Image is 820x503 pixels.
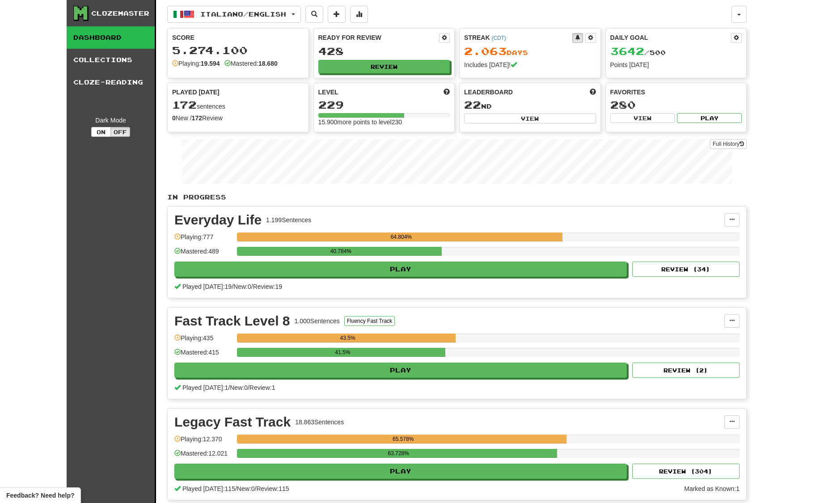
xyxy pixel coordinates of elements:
[610,45,644,57] span: 3642
[491,35,506,41] a: (CDT)
[174,464,627,479] button: Play
[684,484,740,493] div: Marked as Known: 1
[632,464,740,479] button: Review (304)
[110,127,130,137] button: Off
[201,60,220,67] strong: 19.594
[174,213,262,227] div: Everyday Life
[318,88,338,97] span: Level
[172,33,304,42] div: Score
[328,6,346,23] button: Add sentence to collection
[464,60,596,69] div: Includes [DATE]!
[710,139,747,149] a: Full History
[67,49,155,71] a: Collections
[444,88,450,97] span: Score more points to level up
[172,45,304,56] div: 5.274.100
[610,88,742,97] div: Favorites
[677,113,742,123] button: Play
[224,59,278,68] div: Mastered:
[258,60,278,67] strong: 18.680
[172,59,220,68] div: Playing:
[228,384,230,391] span: /
[253,283,282,290] span: Review: 19
[172,99,304,111] div: sentences
[350,6,368,23] button: More stats
[464,88,513,97] span: Leaderboard
[174,334,232,348] div: Playing: 435
[318,33,440,42] div: Ready for Review
[174,232,232,247] div: Playing: 777
[610,33,731,43] div: Daily Goal
[610,49,666,56] span: / 500
[174,363,627,378] button: Play
[240,435,566,444] div: 65.578%
[249,384,275,391] span: Review: 1
[235,485,237,492] span: /
[464,46,596,57] div: Day s
[174,415,291,429] div: Legacy Fast Track
[305,6,323,23] button: Search sentences
[464,114,596,123] button: View
[464,33,572,42] div: Streak
[174,435,232,449] div: Playing: 12.370
[174,314,290,328] div: Fast Track Level 8
[318,60,450,73] button: Review
[172,114,304,123] div: New / Review
[174,262,627,277] button: Play
[174,348,232,363] div: Mastered: 415
[172,114,176,122] strong: 0
[240,232,562,241] div: 64.804%
[237,485,255,492] span: New: 0
[232,283,233,290] span: /
[295,418,344,427] div: 18.863 Sentences
[610,99,742,110] div: 280
[172,88,220,97] span: Played [DATE]
[610,60,742,69] div: Points [DATE]
[172,98,197,111] span: 172
[590,88,596,97] span: This week in points, UTC
[344,316,395,326] button: Fluency Fast Track
[610,113,675,123] button: View
[318,46,450,57] div: 428
[464,98,481,111] span: 22
[230,384,248,391] span: New: 0
[182,384,228,391] span: Played [DATE]: 1
[318,118,450,127] div: 15.900 more points to level 230
[240,348,445,357] div: 41.5%
[251,283,253,290] span: /
[91,127,111,137] button: On
[167,6,301,23] button: Italiano/English
[200,10,286,18] span: Italiano / English
[632,363,740,378] button: Review (2)
[91,9,149,18] div: Clozemaster
[67,71,155,93] a: Cloze-Reading
[255,485,257,492] span: /
[240,247,442,256] div: 40.784%
[6,491,74,500] span: Open feedback widget
[182,485,235,492] span: Played [DATE]: 115
[632,262,740,277] button: Review (34)
[256,485,289,492] span: Review: 115
[182,283,232,290] span: Played [DATE]: 19
[240,449,557,458] div: 63.728%
[73,116,148,125] div: Dark Mode
[167,193,747,202] p: In Progress
[266,216,311,224] div: 1.199 Sentences
[240,334,456,342] div: 43.5%
[233,283,251,290] span: New: 0
[174,449,232,464] div: Mastered: 12.021
[295,317,340,325] div: 1.000 Sentences
[67,26,155,49] a: Dashboard
[174,247,232,262] div: Mastered: 489
[248,384,249,391] span: /
[318,99,450,110] div: 229
[464,45,507,57] span: 2.063
[464,99,596,111] div: nd
[192,114,202,122] strong: 172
